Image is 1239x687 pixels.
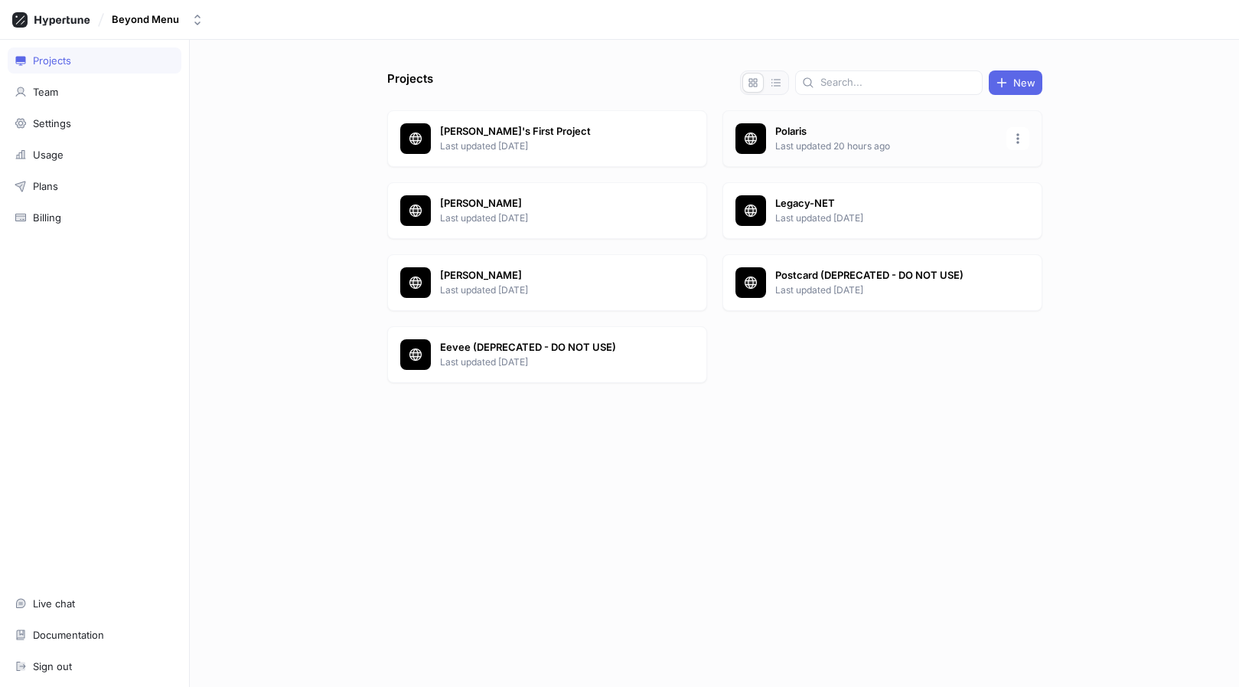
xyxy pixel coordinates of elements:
[33,86,58,98] div: Team
[440,211,662,225] p: Last updated [DATE]
[8,173,181,199] a: Plans
[989,70,1042,95] button: New
[440,124,662,139] p: [PERSON_NAME]'s First Project
[8,142,181,168] a: Usage
[440,283,662,297] p: Last updated [DATE]
[33,211,61,224] div: Billing
[1013,78,1035,87] span: New
[33,149,64,161] div: Usage
[106,7,210,32] button: Beyond Menu
[33,629,104,641] div: Documentation
[33,660,72,672] div: Sign out
[775,283,997,297] p: Last updated [DATE]
[775,139,997,153] p: Last updated 20 hours ago
[33,54,71,67] div: Projects
[775,196,997,211] p: Legacy-NET
[775,211,997,225] p: Last updated [DATE]
[8,622,181,648] a: Documentation
[33,117,71,129] div: Settings
[440,355,662,369] p: Last updated [DATE]
[33,180,58,192] div: Plans
[440,268,662,283] p: [PERSON_NAME]
[8,79,181,105] a: Team
[440,340,662,355] p: Eevee (DEPRECATED - DO NOT USE)
[8,110,181,136] a: Settings
[440,196,662,211] p: [PERSON_NAME]
[8,47,181,74] a: Projects
[440,139,662,153] p: Last updated [DATE]
[387,70,433,95] p: Projects
[775,124,997,139] p: Polaris
[112,13,179,26] div: Beyond Menu
[33,597,75,610] div: Live chat
[775,268,997,283] p: Postcard (DEPRECATED - DO NOT USE)
[8,204,181,231] a: Billing
[820,75,976,90] input: Search...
